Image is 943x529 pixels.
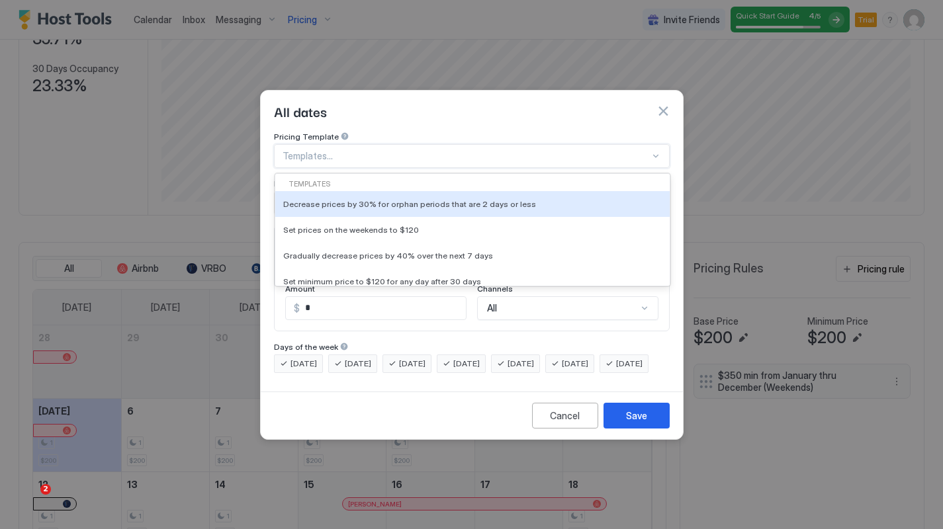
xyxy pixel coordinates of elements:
span: Gradually decrease prices by 40% over the next 7 days [283,251,493,261]
button: Save [604,403,670,428]
iframe: Intercom live chat [13,484,45,516]
span: [DATE] [399,358,426,370]
div: Cancel [550,409,580,423]
span: Decrease prices by 30% for orphan periods that are 2 days or less [283,199,536,209]
span: [DATE] [562,358,588,370]
span: [DATE] [508,358,534,370]
input: Input Field [300,297,466,319]
div: Templates [281,179,664,190]
span: All dates [274,101,327,121]
span: [DATE] [453,358,480,370]
span: Set minimum price to $120 for any day after 30 days [283,276,481,286]
span: [DATE] [616,358,643,370]
span: Amount [285,284,315,294]
span: Rule Type [274,179,312,188]
span: Pricing Template [274,132,339,142]
button: Cancel [532,403,598,428]
span: All [487,302,497,314]
div: Save [626,409,647,423]
span: Channels [477,284,513,294]
span: [DATE] [345,358,371,370]
span: Set prices on the weekends to $120 [283,225,419,235]
span: [DATE] [291,358,317,370]
span: $ [294,302,300,314]
span: 2 [40,484,51,495]
span: Days of the week [274,342,338,352]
